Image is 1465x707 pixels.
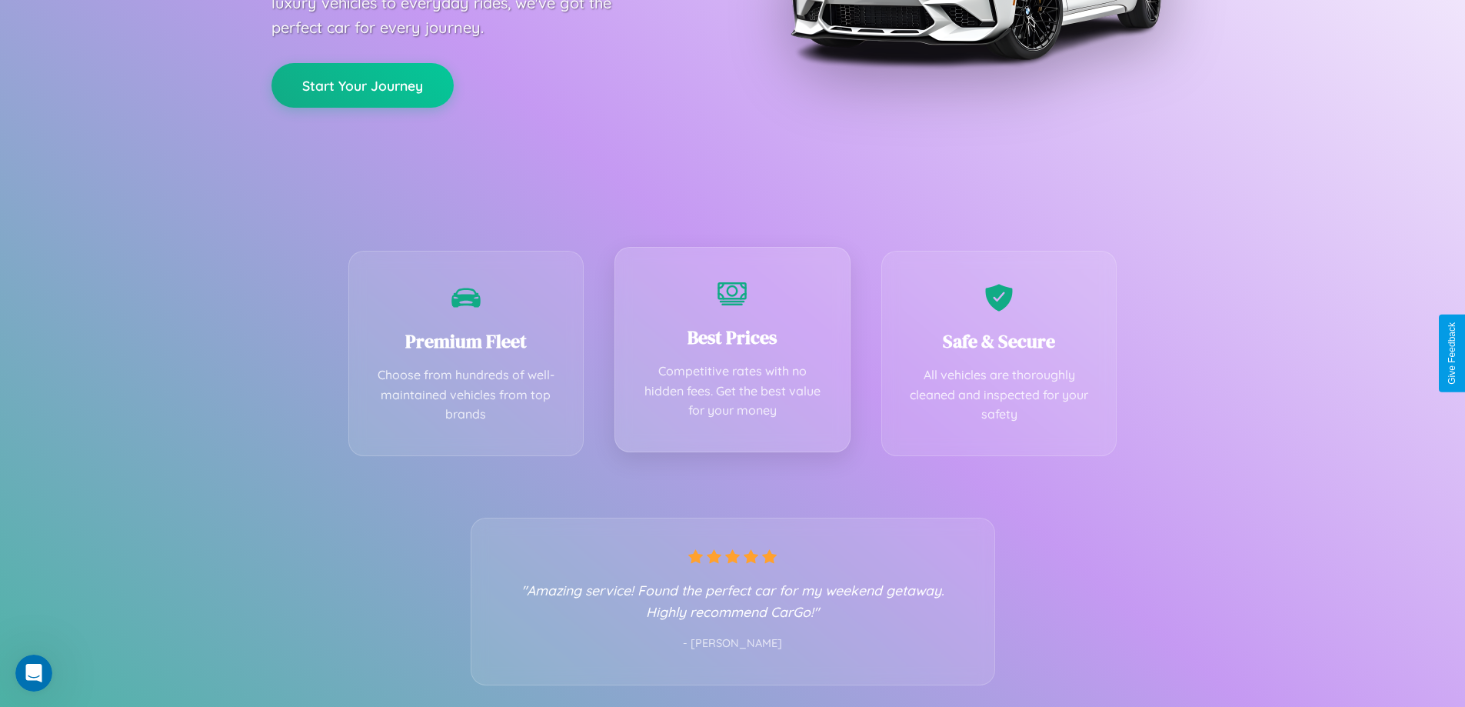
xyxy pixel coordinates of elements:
p: Competitive rates with no hidden fees. Get the best value for your money [638,362,827,421]
div: Give Feedback [1447,322,1457,385]
h3: Best Prices [638,325,827,350]
p: "Amazing service! Found the perfect car for my weekend getaway. Highly recommend CarGo!" [502,579,964,622]
p: All vehicles are thoroughly cleaned and inspected for your safety [905,365,1094,425]
h3: Premium Fleet [372,328,561,354]
button: Start Your Journey [271,63,454,108]
iframe: Intercom live chat [15,655,52,692]
h3: Safe & Secure [905,328,1094,354]
p: - [PERSON_NAME] [502,634,964,654]
p: Choose from hundreds of well-maintained vehicles from top brands [372,365,561,425]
